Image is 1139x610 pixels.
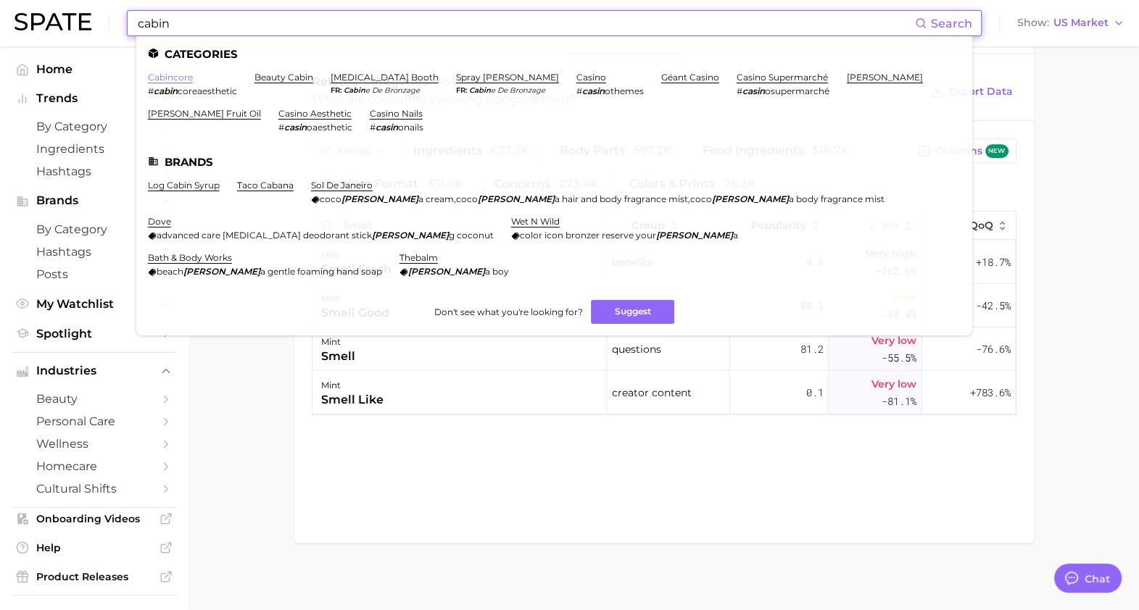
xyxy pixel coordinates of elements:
[12,477,177,500] a: cultural shifts
[576,72,606,83] a: casino
[284,122,307,133] em: casin
[456,85,469,95] span: fr
[485,266,509,277] span: a boy
[434,306,582,317] span: Don't see what you're looking for?
[789,193,885,204] span: a body fragrance mist
[36,92,152,105] span: Trends
[949,85,1013,98] span: Export Data
[12,58,177,80] a: Home
[365,85,420,95] span: e de bronzage
[36,437,152,451] span: wellness
[12,455,177,477] a: homecare
[183,266,260,277] em: [PERSON_NAME]
[737,85,742,96] span: #
[418,193,454,204] span: a cream
[1053,19,1109,27] span: US Market
[370,108,423,119] a: casino nails
[12,115,177,138] a: by Category
[260,266,382,277] span: a gentle foaming hand soap
[656,230,733,241] em: [PERSON_NAME]
[331,85,344,95] span: fr
[148,252,232,263] a: bath & body works
[765,85,829,96] span: osupermarché
[15,13,91,30] img: SPATE
[311,193,885,204] div: , ,
[136,11,915,35] input: Search here for a brand, industry, or ingredient
[931,17,972,30] span: Search
[36,142,152,156] span: Ingredients
[742,85,765,96] em: casin
[456,193,478,204] span: coco
[969,384,1010,401] span: +783.6%
[157,230,372,241] span: advanced care [MEDICAL_DATA] deodorant stick
[555,193,688,204] span: a hair and body fragrance mist
[449,230,494,241] span: g coconut
[36,414,152,428] span: personal care
[312,327,1016,371] button: mintsmellquestions81.2Very low-55.5%-76.6%
[582,85,605,96] em: casin
[376,122,398,133] em: casin
[148,156,961,168] li: Brands
[157,266,183,277] span: beach
[148,108,261,119] a: [PERSON_NAME] fruit oil
[36,482,152,496] span: cultural shifts
[311,180,373,191] a: sol de janeiro
[254,72,313,83] a: beauty cabin
[612,340,661,358] span: questions
[576,85,582,96] span: #
[12,293,177,315] a: My Watchlist
[12,218,177,241] a: by Category
[148,72,193,83] a: cabincore
[36,364,152,377] span: Industries
[12,537,177,559] a: Help
[12,241,177,263] a: Hashtags
[520,230,656,241] span: color icon bronzer reserve your
[805,384,823,401] span: 0.1
[491,85,545,95] span: e de bronzage
[372,230,449,241] em: [PERSON_NAME]
[320,193,341,204] span: coco
[321,377,384,394] div: mint
[1014,14,1128,33] button: ShowUS Market
[591,300,674,324] button: Suggest
[321,348,355,365] div: smell
[712,193,789,204] em: [PERSON_NAME]
[148,180,220,191] a: log cabin syrup
[344,85,365,95] em: cabin
[12,410,177,433] a: personal care
[36,120,152,133] span: by Category
[12,388,177,410] a: beauty
[871,332,916,349] span: Very low
[1017,19,1049,27] span: Show
[882,393,916,410] span: -81.1%
[398,122,423,133] span: onails
[321,391,384,409] div: smell like
[478,193,555,204] em: [PERSON_NAME]
[237,180,294,191] a: taco cabana
[612,384,692,401] span: creator content
[36,62,152,76] span: Home
[36,570,152,583] span: Product Releases
[511,216,560,227] a: wet n wild
[12,138,177,160] a: Ingredients
[36,512,152,525] span: Onboarding Videos
[278,108,352,119] a: casino aesthetic
[969,220,993,231] span: QoQ
[36,327,152,340] span: Spotlight
[12,88,177,109] button: Trends
[399,252,438,263] a: thebalm
[605,85,644,96] span: othemes
[800,340,823,358] span: 81.2
[148,216,171,227] a: dove
[12,433,177,455] a: wellness
[985,144,1008,158] span: new
[178,85,237,96] span: coreaesthetic
[278,122,284,133] span: #
[36,222,152,236] span: by Category
[321,333,355,351] div: mint
[36,164,152,178] span: Hashtags
[847,72,923,83] a: [PERSON_NAME]
[469,85,491,95] em: cabin
[12,160,177,183] a: Hashtags
[882,349,916,367] span: -55.5%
